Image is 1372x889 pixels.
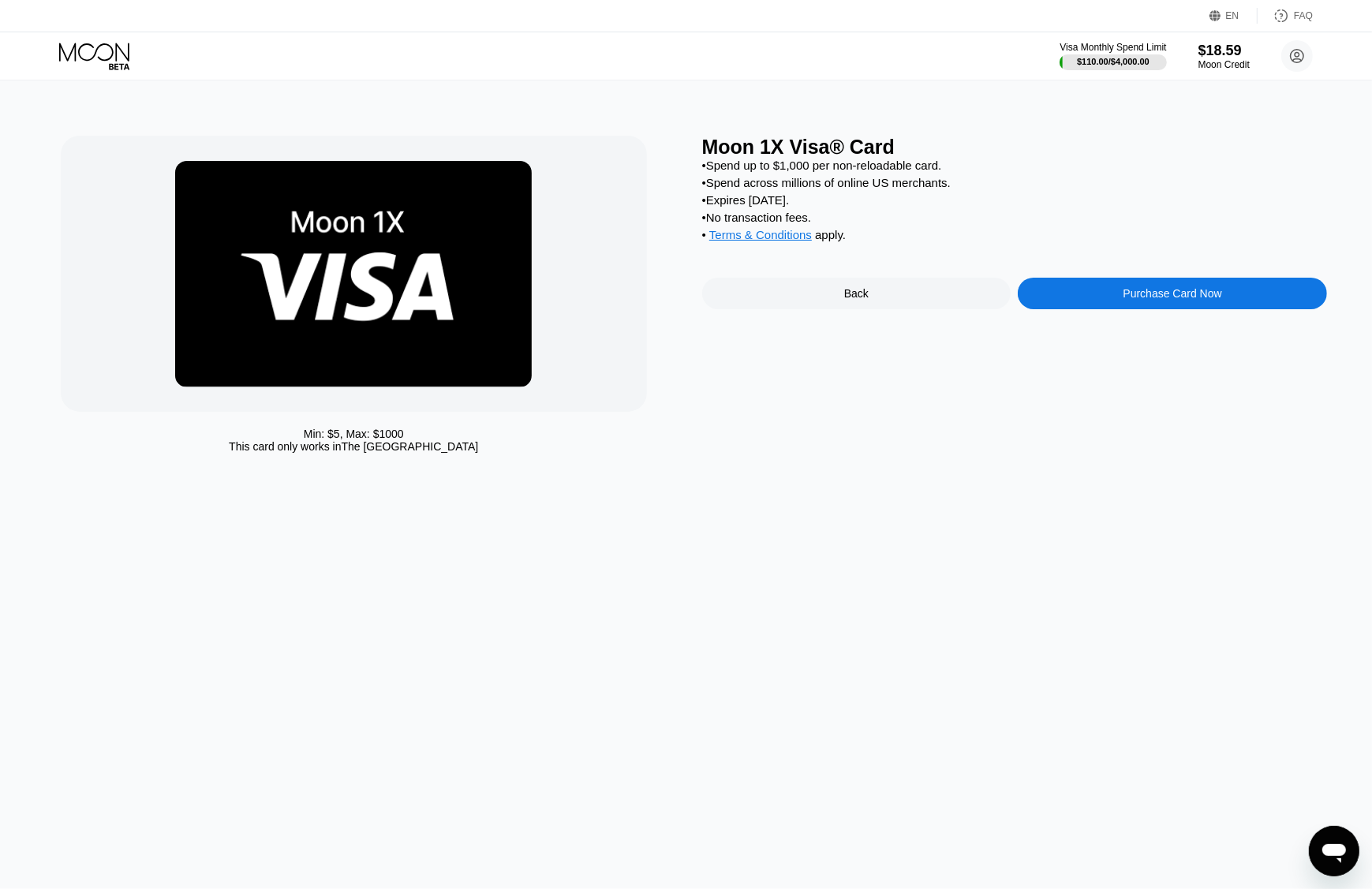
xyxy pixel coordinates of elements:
div: • Spend up to $1,000 per non-reloadable card. [702,159,1328,172]
div: Purchase Card Now [1018,278,1327,309]
div: Visa Monthly Spend Limit [1060,42,1166,53]
div: • Expires [DATE]. [702,193,1328,207]
div: Moon 1X Visa® Card [702,136,1328,159]
div: Back [702,278,1011,309]
div: EN [1226,10,1239,21]
div: • No transaction fees. [702,211,1328,224]
div: Visa Monthly Spend Limit$110.00/$4,000.00 [1060,42,1166,70]
div: FAQ [1294,10,1313,21]
div: • apply . [702,228,1328,245]
div: Moon Credit [1198,59,1250,70]
div: $110.00 / $4,000.00 [1077,57,1150,66]
div: Terms & Conditions [709,228,812,245]
div: $18.59Moon Credit [1198,43,1250,70]
div: Back [844,287,869,300]
div: Min: $ 5 , Max: $ 1000 [304,428,404,440]
div: FAQ [1258,8,1313,24]
div: • Spend across millions of online US merchants. [702,176,1328,189]
iframe: Button to launch messaging window [1309,826,1359,876]
div: Purchase Card Now [1123,287,1222,300]
div: This card only works in The [GEOGRAPHIC_DATA] [229,440,478,453]
div: $18.59 [1198,43,1250,59]
span: Terms & Conditions [709,228,812,241]
div: EN [1209,8,1258,24]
